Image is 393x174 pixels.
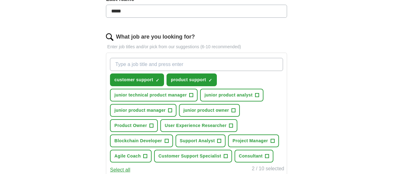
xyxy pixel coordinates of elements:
[179,104,240,117] button: junior product owner
[114,92,187,98] span: junior technical product manager
[110,89,198,101] button: junior technical product manager
[200,89,263,101] button: junior product analyst
[110,150,152,162] button: Agile Coach
[232,138,268,144] span: Project Manager
[110,73,164,86] button: customer support✓
[208,78,212,83] span: ✓
[183,107,229,114] span: junior product owner
[110,166,130,174] button: Select all
[156,78,159,83] span: ✓
[114,138,162,144] span: Blockchain Developer
[167,73,217,86] button: product support✓
[239,153,263,159] span: Consultant
[180,138,215,144] span: Support Analyst
[204,92,253,98] span: junior product analyst
[154,150,232,162] button: Customer Support Specialist
[110,58,283,71] input: Type a job title and press enter
[252,165,284,174] div: 2 / 10 selected
[114,77,153,83] span: customer support
[106,33,113,41] img: search.png
[110,104,176,117] button: junior product manager
[228,134,279,147] button: Project Manager
[110,134,173,147] button: Blockchain Developer
[165,122,226,129] span: User Experience Researcher
[114,122,147,129] span: Product Owner
[116,33,195,41] label: What job are you looking for?
[176,134,226,147] button: Support Analyst
[110,119,158,132] button: Product Owner
[158,153,221,159] span: Customer Support Specialist
[235,150,274,162] button: Consultant
[106,44,287,50] p: Enter job titles and/or pick from our suggestions (6-10 recommended)
[171,77,206,83] span: product support
[160,119,237,132] button: User Experience Researcher
[114,153,141,159] span: Agile Coach
[114,107,166,114] span: junior product manager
